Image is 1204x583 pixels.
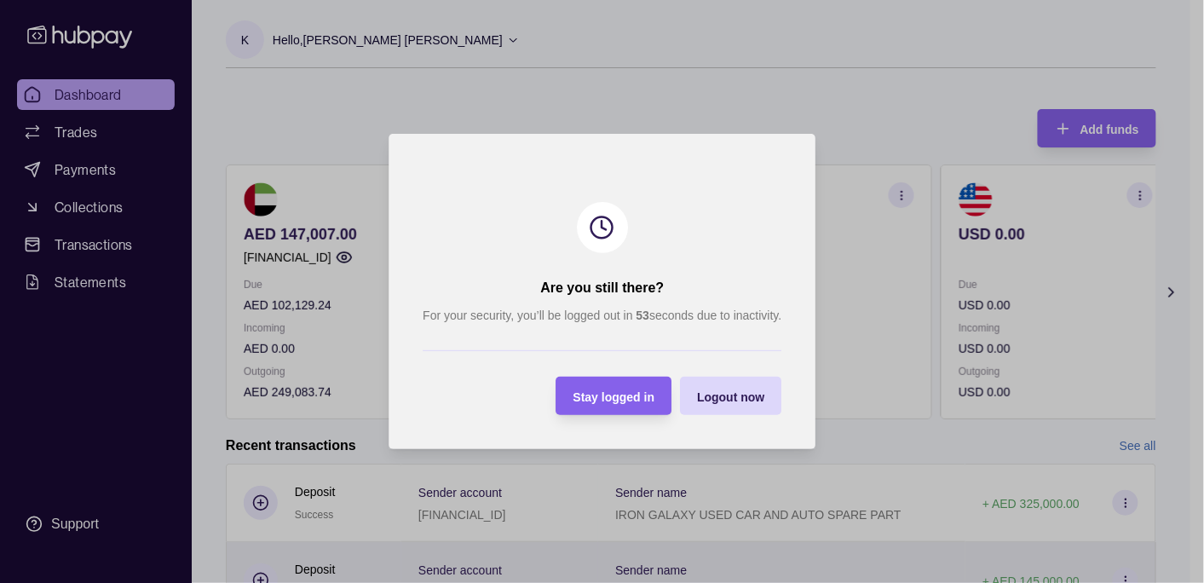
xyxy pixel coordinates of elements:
strong: 53 [636,309,649,322]
span: Logout now [697,390,764,404]
span: Stay logged in [573,390,654,404]
button: Stay logged in [556,377,671,415]
h2: Are you still there? [540,279,664,297]
p: For your security, you’ll be logged out in seconds due to inactivity. [423,306,781,325]
button: Logout now [680,377,781,415]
